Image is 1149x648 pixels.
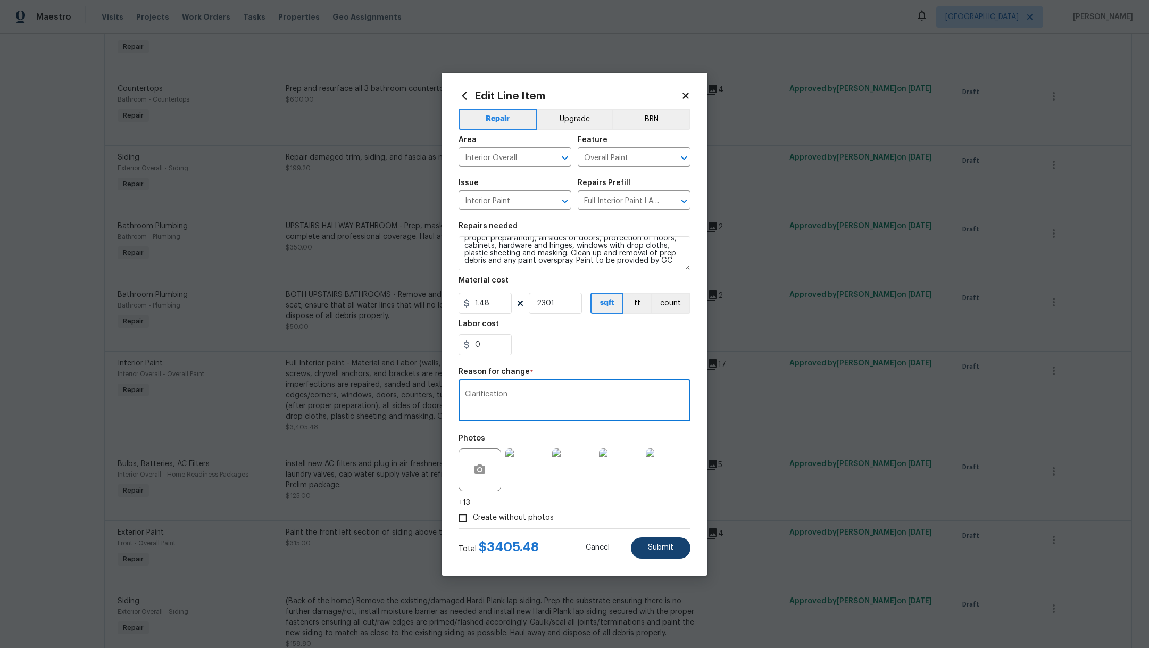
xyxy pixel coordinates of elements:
textarea: Clarification [465,391,684,413]
button: sqft [590,293,623,314]
button: Cancel [569,537,627,559]
h5: Material cost [459,277,509,284]
textarea: Full Interior paint - Material and Labor (walls, ceilings, trim, and doors) - All nails, screws, ... [459,236,690,270]
h5: Photos [459,435,485,442]
h2: Edit Line Item [459,90,681,102]
span: Submit [648,544,673,552]
button: Repair [459,109,537,130]
button: ft [623,293,651,314]
h5: Repairs needed [459,222,518,230]
span: Cancel [586,544,610,552]
h5: Reason for change [459,368,530,376]
button: Open [677,194,692,209]
button: Submit [631,537,690,559]
button: Open [557,151,572,165]
span: Create without photos [473,512,554,524]
h5: Feature [578,136,607,144]
h5: Issue [459,179,479,187]
h5: Labor cost [459,320,499,328]
h5: Repairs Prefill [578,179,630,187]
span: +13 [459,497,470,508]
button: Upgrade [537,109,613,130]
button: BRN [612,109,690,130]
button: count [651,293,690,314]
div: Total [459,542,539,554]
button: Open [677,151,692,165]
h5: Area [459,136,477,144]
span: $ 3405.48 [479,541,539,553]
button: Open [557,194,572,209]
